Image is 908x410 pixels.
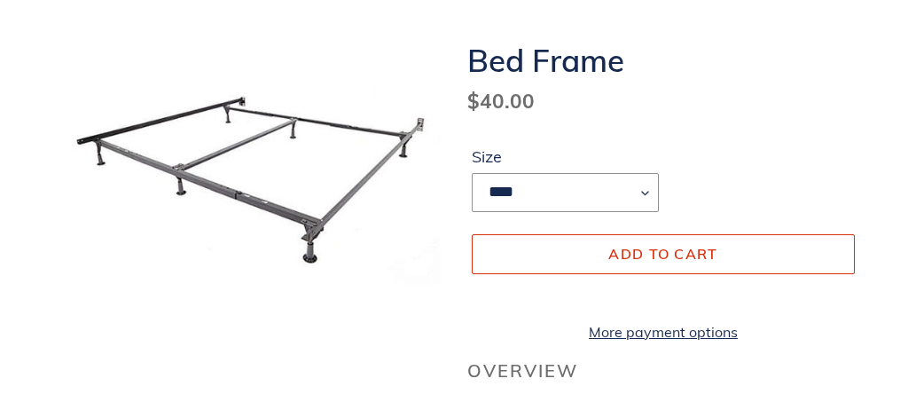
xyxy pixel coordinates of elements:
[472,321,855,343] a: More payment options
[472,234,855,273] button: Add to cart
[467,360,859,382] h2: Overview
[608,245,717,263] span: Add to cart
[467,88,535,114] span: $40.00
[472,145,659,169] label: Size
[467,42,859,79] h1: Bed Frame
